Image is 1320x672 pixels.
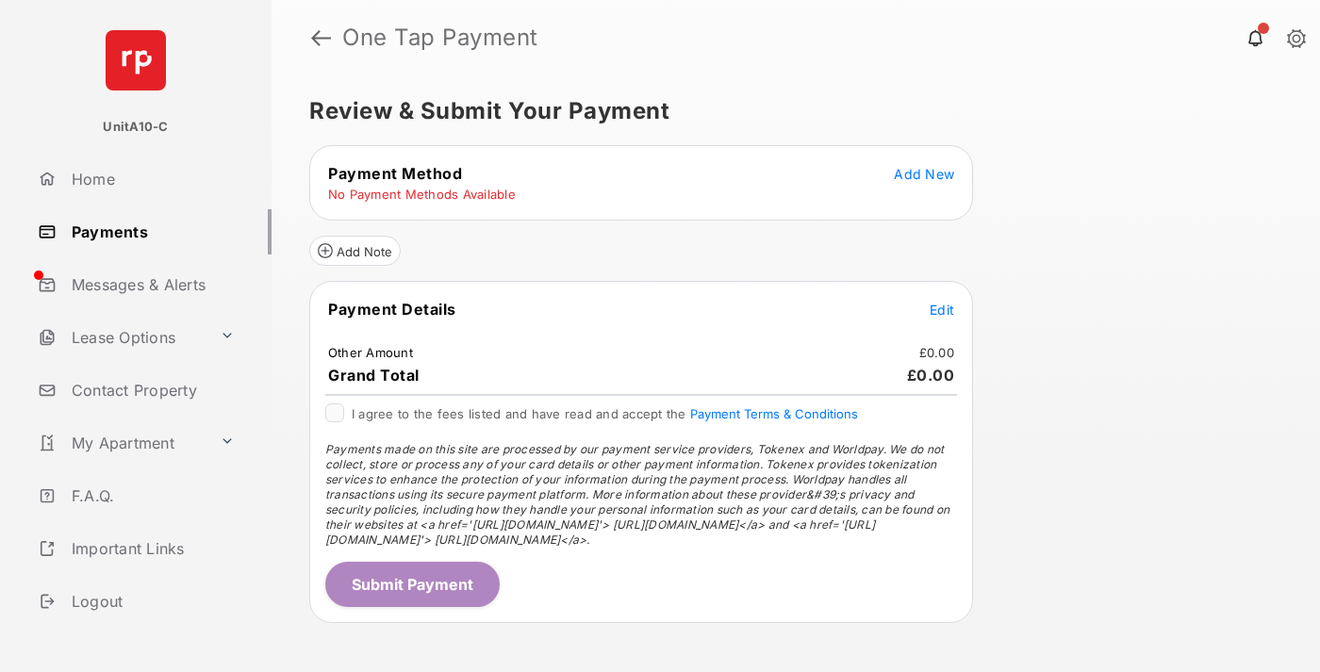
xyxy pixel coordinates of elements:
[30,209,272,254] a: Payments
[328,164,462,183] span: Payment Method
[342,26,538,49] strong: One Tap Payment
[918,344,955,361] td: £0.00
[328,366,420,385] span: Grand Total
[30,315,212,360] a: Lease Options
[309,100,1267,123] h5: Review & Submit Your Payment
[30,262,272,307] a: Messages & Alerts
[30,368,272,413] a: Contact Property
[690,406,858,421] button: I agree to the fees listed and have read and accept the
[327,186,517,203] td: No Payment Methods Available
[103,118,168,137] p: UnitA10-C
[327,344,414,361] td: Other Amount
[30,156,272,202] a: Home
[325,562,500,607] button: Submit Payment
[30,473,272,518] a: F.A.Q.
[309,236,401,266] button: Add Note
[325,442,949,547] span: Payments made on this site are processed by our payment service providers, Tokenex and Worldpay. ...
[930,300,954,319] button: Edit
[930,302,954,318] span: Edit
[30,579,272,624] a: Logout
[352,406,858,421] span: I agree to the fees listed and have read and accept the
[907,366,955,385] span: £0.00
[30,420,212,466] a: My Apartment
[106,30,166,90] img: svg+xml;base64,PHN2ZyB4bWxucz0iaHR0cDovL3d3dy53My5vcmcvMjAwMC9zdmciIHdpZHRoPSI2NCIgaGVpZ2h0PSI2NC...
[30,526,242,571] a: Important Links
[894,166,954,182] span: Add New
[894,164,954,183] button: Add New
[328,300,456,319] span: Payment Details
